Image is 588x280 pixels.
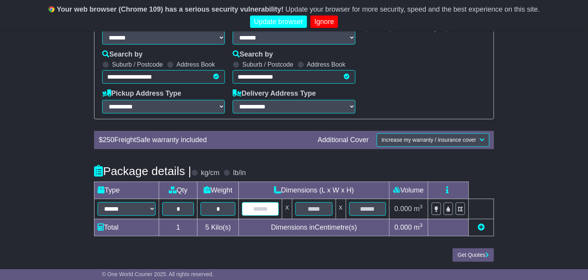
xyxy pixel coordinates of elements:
[57,5,284,13] b: Your web browser (Chrome 109) has a serious security vulnerability!
[95,136,314,144] div: $ FreightSafe warranty included
[382,137,476,143] span: Increase my warranty / insurance cover
[197,219,239,236] td: Kilo(s)
[478,223,485,231] a: Add new item
[233,50,273,59] label: Search by
[239,182,389,199] td: Dimensions (L x W x H)
[94,182,159,199] td: Type
[394,205,412,213] span: 0.000
[453,248,494,262] button: Get Quotes
[310,15,338,28] a: Ignore
[250,15,307,28] a: Update browser
[102,89,181,98] label: Pickup Address Type
[420,222,423,228] sup: 3
[159,219,197,236] td: 1
[307,61,346,68] label: Address Book
[377,133,489,147] button: Increase my warranty / insurance cover
[414,205,423,213] span: m
[159,182,197,199] td: Qty
[314,136,373,144] div: Additional Cover
[197,182,239,199] td: Weight
[242,61,293,68] label: Suburb / Postcode
[389,182,428,199] td: Volume
[420,204,423,210] sup: 3
[394,223,412,231] span: 0.000
[177,61,215,68] label: Address Book
[239,219,389,236] td: Dimensions in Centimetre(s)
[233,89,316,98] label: Delivery Address Type
[233,169,246,177] label: lb/in
[94,219,159,236] td: Total
[285,5,540,13] span: Update your browser for more security, speed and the best experience on this site.
[103,136,114,144] span: 250
[336,199,346,219] td: x
[201,169,219,177] label: kg/cm
[112,61,163,68] label: Suburb / Postcode
[102,271,214,277] span: © One World Courier 2025. All rights reserved.
[282,199,292,219] td: x
[94,165,191,177] h4: Package details |
[102,50,142,59] label: Search by
[205,223,209,231] span: 5
[414,223,423,231] span: m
